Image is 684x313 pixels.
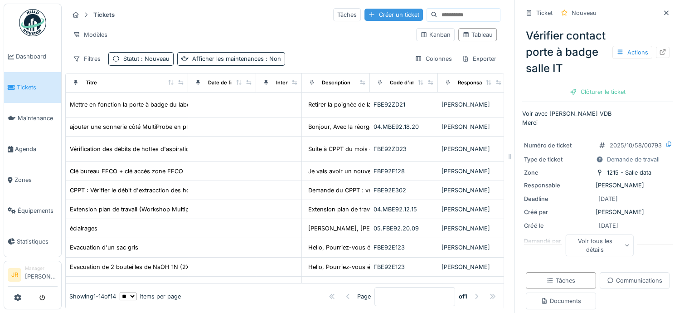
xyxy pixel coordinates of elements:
div: Voir tous les détails [565,234,634,256]
div: 2025/10/58/00793 [610,141,662,150]
div: Description [322,79,350,87]
div: Filtres [69,52,105,65]
a: Tickets [4,72,61,103]
div: [PERSON_NAME] [441,224,502,233]
span: Dashboard [16,52,58,61]
div: Kanban [420,30,451,39]
div: Titre [86,79,97,87]
div: Evacuation d'une petite bouteille de SPEEDCURE 992 (100ml) [70,282,239,290]
div: Zone [524,168,592,177]
div: Je vais avoir un nouveau back-up Pourriez vous ... [308,167,450,176]
div: Tâches [547,276,575,285]
span: Maintenance [18,114,58,122]
div: [PERSON_NAME] [441,122,502,131]
div: [PERSON_NAME] [441,282,502,290]
div: Showing 1 - 14 of 14 [69,293,116,301]
div: Vérifier contact porte à badge salle IT [522,24,673,80]
a: Statistiques [4,226,61,257]
div: Hello, Pourriez-vous évacuer 2 bouteilles de Na... [308,263,446,271]
div: FBE92E123 [374,282,434,290]
div: 04.MBE92.18.20 [374,122,434,131]
div: Retirer la poignée de la porte, vérifier le fon... [308,100,433,109]
div: Statut [123,54,170,63]
span: Statistiques [17,237,58,246]
div: éclairages [70,224,97,233]
div: Clôturer le ticket [566,86,629,98]
div: Hello, Pourriez-vous évacuer une petite bouteil... [308,282,444,290]
div: Tableau [462,30,493,39]
div: Exporter [458,52,500,65]
div: [PERSON_NAME] [441,100,502,109]
span: Tickets [17,83,58,92]
strong: of 1 [459,293,467,301]
span: : Nouveau [139,55,170,62]
a: Maintenance [4,103,61,134]
div: [PERSON_NAME] [441,167,502,176]
div: Communications [607,276,662,285]
div: Nouveau [572,9,597,17]
a: Zones [4,165,61,196]
div: FBE92ZD21 [374,100,434,109]
div: [PERSON_NAME] [441,205,502,214]
div: Créer un ticket [364,9,423,21]
a: JR Manager[PERSON_NAME] [8,265,58,287]
div: Afficher les maintenances [192,54,281,63]
span: Agenda [15,145,58,153]
div: Colonnes [411,52,456,65]
div: [DATE] [599,221,618,230]
a: Agenda [4,134,61,165]
div: [PERSON_NAME], [PERSON_NAME]-tu faire remplacer d... [308,224,471,233]
div: Numéro de ticket [524,141,592,150]
div: Evacuation d'un sac gris [70,243,138,252]
div: Demande de travail [607,155,660,164]
img: Badge_color-CXgf-gQk.svg [19,9,46,36]
div: FBE92E128 [374,167,434,176]
div: Responsable [524,181,592,190]
div: FBE92E302 [374,186,434,195]
div: 04.MBE92.12.15 [374,205,434,214]
div: Code d'imputation [390,79,436,87]
li: JR [8,268,21,282]
div: items per page [120,293,181,301]
div: Evacuation de 2 bouteilles de NaOH 1N (2X5L) [70,263,199,271]
div: Suite à CPPT du mois de septembre : Vérificatio... [308,145,445,153]
div: Responsable [458,79,490,87]
div: [PERSON_NAME] [441,263,502,271]
div: Créé le [524,221,592,230]
div: Hello, Pourriez-vous évacuer le sac gris conten... [308,243,445,252]
div: FBE92E123 [374,263,434,271]
div: CPPT : Vérifier le débit d'extracction des hottes du local Brouillards Salins [70,186,273,195]
div: Documents [541,297,581,305]
span: Zones [15,176,58,184]
div: [PERSON_NAME] [524,181,671,190]
div: FBE92E123 [374,243,434,252]
div: Actions [612,46,652,59]
span: : Non [264,55,281,62]
div: Extension plan de travail (Workshop Multiprobe ) [70,205,206,214]
div: Créé par [524,208,592,216]
p: Voir avec [PERSON_NAME] VDB Merci [522,109,673,127]
div: Demande du CPPT : vérifier le débits des hottes... [308,186,446,195]
div: ajouter une sonnerie côté MultiProbe en plus du côté Gantry afin que la sonnette soit entendue da... [70,122,415,131]
strong: Tickets [90,10,118,19]
div: Modèles [69,28,112,41]
div: [DATE] [598,195,618,203]
div: [PERSON_NAME] [441,243,502,252]
a: Dashboard [4,41,61,72]
div: Extension plan de travail (Workshop Multiprobe... [308,205,446,214]
div: [PERSON_NAME] [524,208,671,216]
div: Deadline [524,195,592,203]
div: Ticket [536,9,553,17]
div: [PERSON_NAME] [441,145,502,153]
div: Date de fin prévue [208,79,254,87]
div: Page [357,293,371,301]
li: [PERSON_NAME] [25,265,58,284]
div: FBE92ZD23 [374,145,434,153]
div: 1215 - Salle data [607,168,651,177]
a: Équipements [4,195,61,226]
div: Type de ticket [524,155,592,164]
div: 05.FBE92.20.09 [374,224,434,233]
div: Clé bureau EFCO + clé accès zone EFCO [70,167,183,176]
span: Équipements [18,206,58,215]
div: [PERSON_NAME] [441,186,502,195]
